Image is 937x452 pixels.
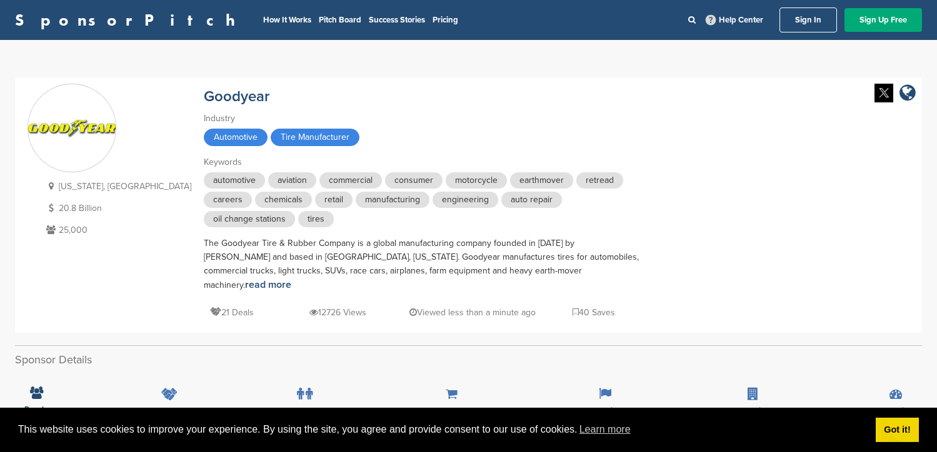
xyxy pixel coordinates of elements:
span: People [24,405,48,413]
span: Partners [291,406,319,414]
span: Automotive [204,129,268,146]
img: Sponsorpitch & Goodyear [28,94,116,164]
span: oil change stations [204,211,295,227]
span: motorcycle [446,172,507,189]
a: Sign In [779,7,837,32]
img: Twitter white [874,84,893,102]
p: Viewed less than a minute ago [409,305,536,320]
span: engineering [433,192,498,208]
span: Key Markets [430,406,473,414]
a: Sign Up Free [844,8,922,32]
a: Success Stories [369,15,425,25]
a: learn more about cookies [578,420,633,439]
span: Agencies [737,406,769,414]
span: retail [315,192,353,208]
p: 12726 Views [309,305,366,320]
span: tires [298,211,334,227]
div: The Goodyear Tire & Rubber Company is a global manufacturing company founded in [DATE] by [PERSON... [204,237,641,292]
span: careers [204,192,252,208]
iframe: Button to launch messaging window [887,402,927,442]
a: dismiss cookie message [876,418,919,443]
span: Tire Manufacturer [271,129,359,146]
span: earthmover [510,172,573,189]
a: How It Works [263,15,311,25]
p: [US_STATE], [GEOGRAPHIC_DATA] [43,179,191,194]
span: Deals [159,406,179,414]
span: This website uses cookies to improve your experience. By using the site, you agree and provide co... [18,420,866,439]
span: chemicals [255,192,312,208]
h2: Sponsor Details [15,351,922,368]
span: Competitors [584,406,626,414]
span: aviation [268,172,316,189]
span: commercial [319,172,382,189]
a: Pricing [433,15,458,25]
a: company link [899,84,916,104]
span: manufacturing [356,192,429,208]
p: 21 Deals [210,305,254,320]
p: 40 Saves [573,305,615,320]
span: auto repair [501,192,562,208]
a: SponsorPitch [15,12,243,28]
span: Analytics [880,406,911,414]
span: automotive [204,172,265,189]
span: retread [576,172,623,189]
a: Goodyear [204,87,269,106]
span: consumer [385,172,443,189]
a: read more [245,278,291,291]
a: Help Center [703,12,766,27]
p: 20.8 Billion [43,200,191,216]
div: Keywords [204,155,641,169]
a: Pitch Board [319,15,361,25]
p: 25,000 [43,222,191,238]
div: Industry [204,112,641,125]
